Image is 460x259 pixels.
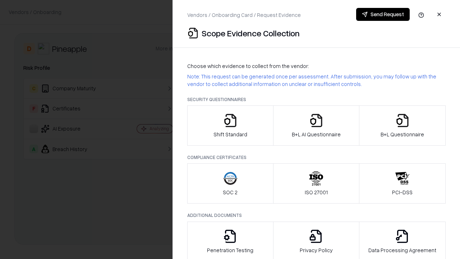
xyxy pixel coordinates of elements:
p: Compliance Certificates [187,154,446,160]
p: Data Processing Agreement [368,246,436,254]
button: Shift Standard [187,105,273,146]
button: Send Request [356,8,410,21]
p: Vendors / Onboarding Card / Request Evidence [187,11,301,19]
p: Choose which evidence to collect from the vendor: [187,62,446,70]
button: ISO 27001 [273,163,360,204]
button: PCI-DSS [359,163,446,204]
button: B+L Questionnaire [359,105,446,146]
p: Security Questionnaires [187,96,446,103]
p: Penetration Testing [207,246,253,254]
p: ISO 27001 [305,188,328,196]
p: Privacy Policy [300,246,333,254]
button: SOC 2 [187,163,273,204]
p: PCI-DSS [392,188,413,196]
p: B+L Questionnaire [381,131,424,138]
p: Note: This request can be generated once per assessment. After submission, you may follow up with... [187,73,446,88]
p: Shift Standard [213,131,247,138]
p: SOC 2 [223,188,238,196]
button: B+L AI Questionnaire [273,105,360,146]
p: B+L AI Questionnaire [292,131,341,138]
p: Scope Evidence Collection [202,27,300,39]
p: Additional Documents [187,212,446,218]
